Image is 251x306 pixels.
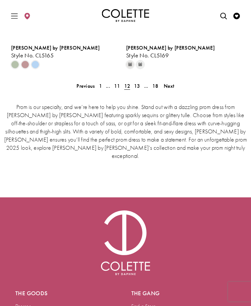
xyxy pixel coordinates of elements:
span: ... [106,83,110,89]
span: Style No. CL5169 [126,52,169,59]
a: 13 [132,81,142,91]
img: Colette by Daphne [101,210,150,275]
a: 1 [97,81,104,91]
a: ... [104,81,112,91]
p: Prom is our specialty, and we’re here to help you shine. Stand out with a dazzling prom dress fro... [3,103,248,160]
a: Visit Wishlist Page [232,7,242,24]
span: [PERSON_NAME] by [PERSON_NAME] [126,44,215,51]
a: 11 [112,81,122,91]
i: Diamond White/Multi [136,61,144,69]
a: Visit Colette by Daphne Homepage [101,210,150,275]
i: Periwinkle [31,61,39,69]
a: Visit Store Locator page [22,7,32,24]
span: ... [144,83,148,89]
a: Prev Page [75,81,97,91]
a: Next Page [162,81,176,91]
span: 11 [114,83,120,89]
div: Colette by Daphne Style No. CL5169 [126,45,240,59]
span: Next [164,83,175,89]
span: Style No. CL5165 [11,52,54,59]
h5: The goods [15,290,120,297]
div: Header Menu. Buttons: Search, Wishlist [217,5,243,26]
span: Previous [76,83,95,89]
span: [PERSON_NAME] by [PERSON_NAME] [11,44,100,51]
span: 1 [99,83,102,89]
h5: The gang [131,290,236,297]
a: Open Search dialog [219,7,228,24]
div: Header Menu Left. Buttons: Hamburger menu , Store Locator [8,5,34,26]
img: Colette by Daphne [102,9,149,22]
i: Sage [11,61,19,69]
a: ... [142,81,150,91]
span: 12 [124,83,130,89]
a: Colette by Daphne Homepage [102,9,149,22]
i: Mauve [21,61,29,69]
div: Colette by Daphne Style No. CL5165 [11,45,125,59]
a: 18 [150,81,160,91]
i: Platinum/Multi [126,61,134,69]
span: 18 [152,83,159,89]
span: Current page [122,81,132,91]
span: Toggle Main Navigation Menu [9,7,19,24]
span: 13 [134,83,140,89]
